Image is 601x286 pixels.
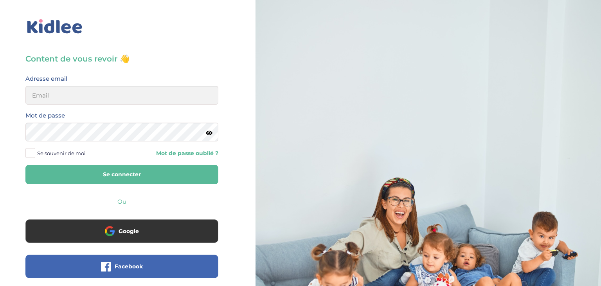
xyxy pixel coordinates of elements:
[25,53,218,64] h3: Content de vous revoir 👋
[25,165,218,184] button: Se connecter
[25,233,218,240] a: Google
[25,255,218,278] button: Facebook
[37,148,86,158] span: Se souvenir de moi
[101,262,111,272] img: facebook.png
[119,227,139,235] span: Google
[25,18,84,36] img: logo_kidlee_bleu
[105,226,115,236] img: google.png
[117,198,126,205] span: Ou
[25,110,65,121] label: Mot de passe
[25,74,67,84] label: Adresse email
[128,150,218,157] a: Mot de passe oublié ?
[115,262,143,270] span: Facebook
[25,219,218,243] button: Google
[25,86,218,105] input: Email
[25,268,218,275] a: Facebook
